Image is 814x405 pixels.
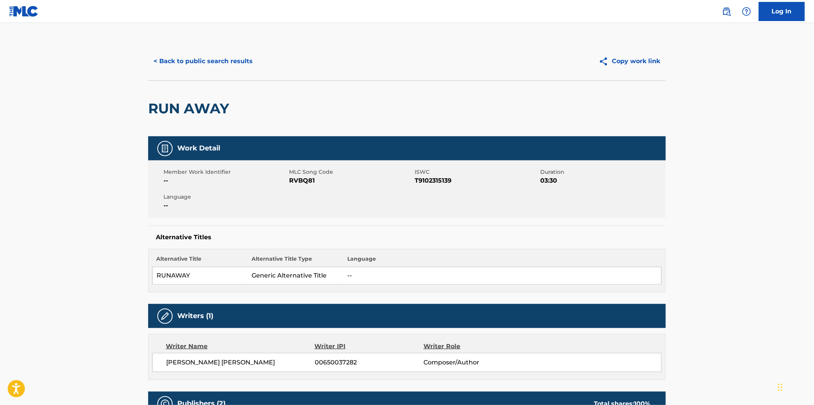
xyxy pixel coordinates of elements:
[177,144,220,153] h5: Work Detail
[719,4,734,19] a: Public Search
[742,7,751,16] img: help
[163,168,287,176] span: Member Work Identifier
[166,342,315,351] div: Writer Name
[776,368,814,405] iframe: Chat Widget
[343,255,662,267] th: Language
[778,376,783,399] div: Drag
[153,267,248,284] td: RUNAWAY
[160,144,170,153] img: Work Detail
[599,57,612,66] img: Copy work link
[759,2,805,21] a: Log In
[177,312,213,320] h5: Writers (1)
[423,358,523,367] span: Composer/Author
[415,168,538,176] span: ISWC
[9,6,39,17] img: MLC Logo
[289,168,413,176] span: MLC Song Code
[153,255,248,267] th: Alternative Title
[722,7,731,16] img: search
[163,193,287,201] span: Language
[343,267,662,284] td: --
[739,4,754,19] div: Help
[166,358,315,367] span: [PERSON_NAME] [PERSON_NAME]
[289,176,413,185] span: RVBQ81
[315,342,424,351] div: Writer IPI
[540,168,664,176] span: Duration
[163,176,287,185] span: --
[148,52,258,71] button: < Back to public search results
[593,52,666,71] button: Copy work link
[415,176,538,185] span: T9102315139
[160,312,170,321] img: Writers
[423,342,523,351] div: Writer Role
[248,267,343,284] td: Generic Alternative Title
[248,255,343,267] th: Alternative Title Type
[156,234,658,241] h5: Alternative Titles
[163,201,287,210] span: --
[148,100,233,117] h2: RUN AWAY
[315,358,423,367] span: 00650037282
[540,176,664,185] span: 03:30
